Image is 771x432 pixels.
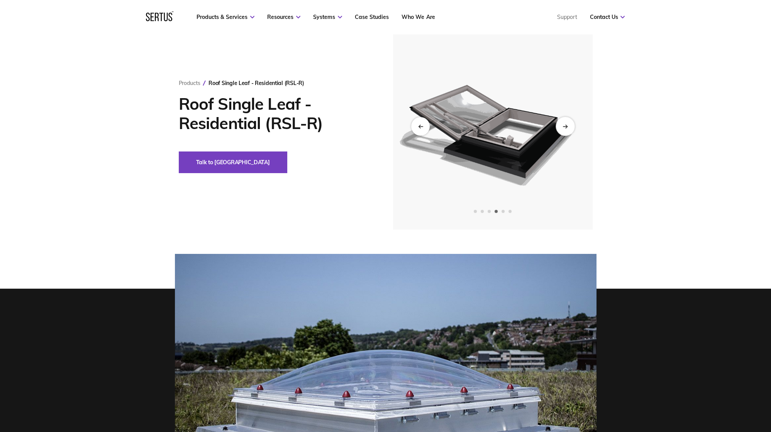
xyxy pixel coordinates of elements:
div: Next slide [556,117,574,136]
span: Go to slide 6 [508,210,512,213]
a: Products & Services [197,14,254,20]
a: Who We Are [402,14,435,20]
a: Resources [267,14,300,20]
span: Go to slide 1 [474,210,477,213]
a: Contact Us [590,14,625,20]
div: Previous slide [411,117,430,136]
span: Go to slide 5 [502,210,505,213]
span: Go to slide 2 [481,210,484,213]
button: Talk to [GEOGRAPHIC_DATA] [179,151,287,173]
a: Systems [313,14,342,20]
a: Products [179,80,200,87]
h1: Roof Single Leaf - Residential (RSL-R) [179,94,370,133]
a: Case Studies [355,14,389,20]
span: Go to slide 3 [488,210,491,213]
a: Support [557,14,577,20]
